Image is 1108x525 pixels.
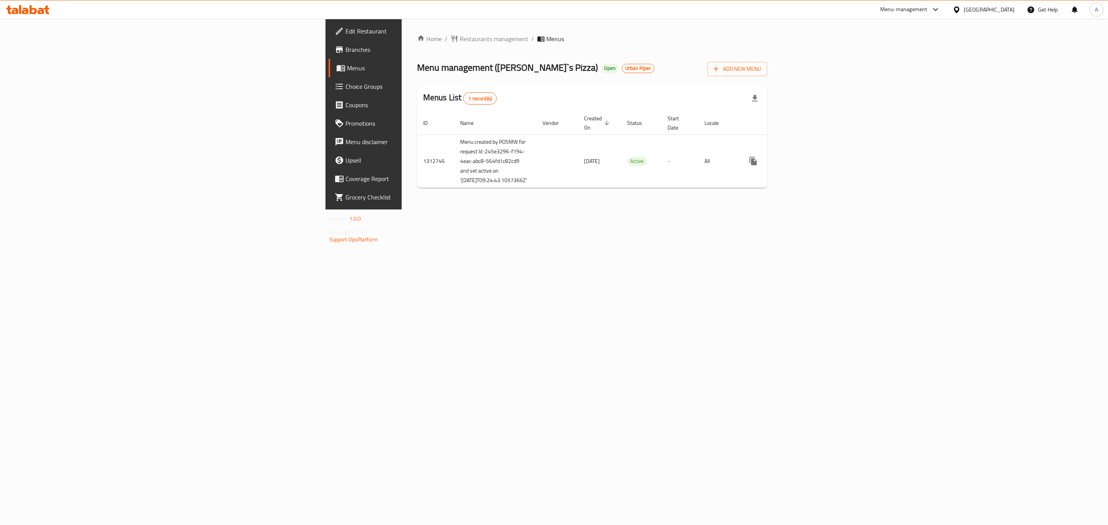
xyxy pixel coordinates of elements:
[329,77,511,96] a: Choice Groups
[698,135,738,188] td: All
[584,114,612,132] span: Created On
[627,157,647,166] span: Active
[329,214,348,224] span: Version:
[880,5,928,14] div: Menu-management
[622,65,654,71] span: Urban Piper
[345,27,504,36] span: Edit Restaurant
[345,45,504,54] span: Branches
[345,100,504,110] span: Coupons
[763,152,781,170] button: Change Status
[744,152,763,170] button: more
[542,118,569,128] span: Vendor
[738,111,824,135] th: Actions
[329,133,511,151] a: Menu disclaimer
[601,65,619,71] span: Open
[714,64,761,74] span: Add New Menu
[329,22,511,40] a: Edit Restaurant
[627,118,652,128] span: Status
[460,118,484,128] span: Name
[349,214,361,224] span: 1.0.0
[423,118,438,128] span: ID
[345,82,504,91] span: Choice Groups
[417,59,598,76] span: Menu management ( [PERSON_NAME]`s Pizza )
[345,193,504,202] span: Grocery Checklist
[329,96,511,114] a: Coupons
[463,92,497,105] div: Total records count
[531,34,534,43] li: /
[546,34,564,43] span: Menus
[329,234,378,244] a: Support.OpsPlatform
[329,40,511,59] a: Branches
[417,34,768,43] nav: breadcrumb
[329,227,365,237] span: Get support on:
[661,135,698,188] td: -
[704,118,729,128] span: Locale
[601,64,619,73] div: Open
[708,62,767,76] button: Add New Menu
[464,95,496,102] span: 1 record(s)
[964,5,1015,14] div: [GEOGRAPHIC_DATA]
[667,114,689,132] span: Start Date
[345,156,504,165] span: Upsell
[345,137,504,146] span: Menu disclaimer
[329,114,511,133] a: Promotions
[1095,5,1098,14] span: A
[329,59,511,77] a: Menus
[329,151,511,169] a: Upsell
[329,169,511,188] a: Coverage Report
[329,188,511,206] a: Grocery Checklist
[417,111,824,188] table: enhanced table
[584,156,600,166] span: [DATE]
[345,119,504,128] span: Promotions
[347,63,504,73] span: Menus
[345,174,504,183] span: Coverage Report
[423,92,497,105] h2: Menus List
[746,89,764,108] div: Export file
